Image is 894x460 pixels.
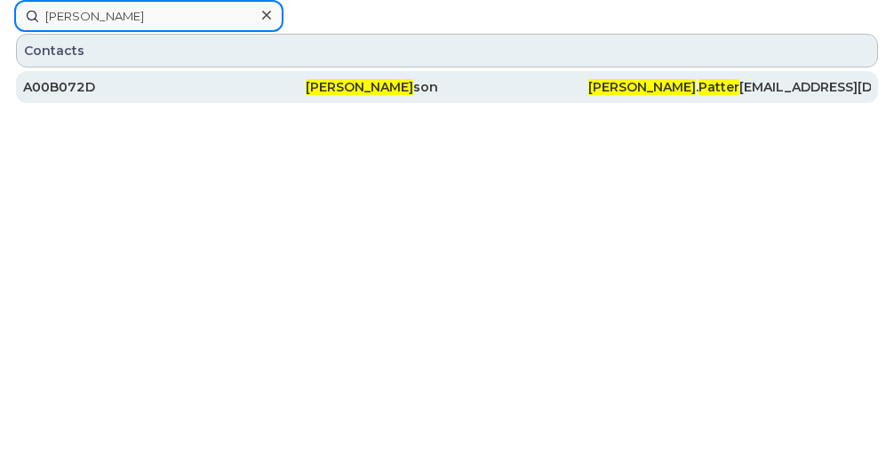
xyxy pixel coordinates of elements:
[817,383,881,447] iframe: Messenger Launcher
[23,78,306,96] div: A00B072D
[16,71,878,103] a: A00B072D[PERSON_NAME]son[PERSON_NAME].Patter[EMAIL_ADDRESS][DOMAIN_NAME]
[698,79,739,95] span: Patter
[306,79,413,95] span: [PERSON_NAME]
[588,79,696,95] span: [PERSON_NAME]
[588,78,871,96] div: . [EMAIL_ADDRESS][DOMAIN_NAME]
[306,78,588,96] div: son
